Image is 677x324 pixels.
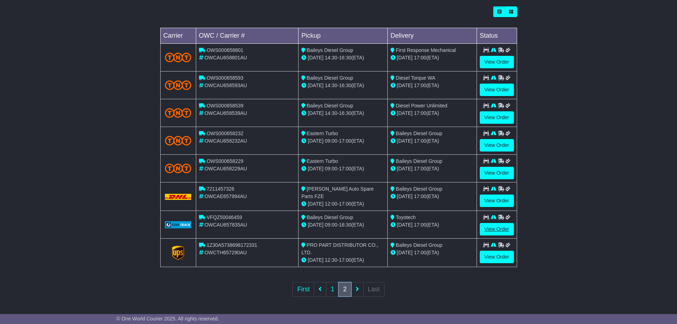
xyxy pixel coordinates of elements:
[206,131,243,136] span: OWS000658232
[308,166,323,171] span: [DATE]
[206,75,243,81] span: OWS000658593
[480,223,514,235] a: View Order
[397,250,413,255] span: [DATE]
[301,137,385,145] div: - (ETA)
[308,201,323,207] span: [DATE]
[477,28,517,44] td: Status
[307,158,338,164] span: Eastern Turbo
[307,47,353,53] span: Baileys Diesel Group
[165,108,192,118] img: TNT_Domestic.png
[480,195,514,207] a: View Order
[414,222,426,228] span: 17:00
[325,83,337,88] span: 14:30
[391,110,474,117] div: (ETA)
[339,201,351,207] span: 17:00
[325,55,337,60] span: 14:30
[325,110,337,116] span: 14:30
[301,54,385,62] div: - (ETA)
[165,136,192,145] img: TNT_Domestic.png
[301,110,385,117] div: - (ETA)
[307,75,353,81] span: Baileys Diesel Group
[206,214,242,220] span: VFQZ50046459
[172,246,184,260] img: GetCarrierServiceLogo
[339,257,351,263] span: 17:00
[480,111,514,124] a: View Order
[301,186,374,199] span: [PERSON_NAME] Auto Spare Parts FZE
[480,251,514,263] a: View Order
[165,221,192,228] img: GetCarrierServiceLogo
[338,282,351,297] a: 2
[204,250,247,255] span: OWCTH657290AU
[414,110,426,116] span: 17:00
[396,242,442,248] span: Baileys Diesel Group
[308,257,323,263] span: [DATE]
[391,249,474,256] div: (ETA)
[196,28,299,44] td: OWC / Carrier #
[397,193,413,199] span: [DATE]
[299,28,388,44] td: Pickup
[308,83,323,88] span: [DATE]
[325,257,337,263] span: 12:30
[480,139,514,152] a: View Order
[165,194,192,200] img: DHL.png
[391,221,474,229] div: (ETA)
[308,138,323,144] span: [DATE]
[301,242,378,255] span: PRO PART DISTRIBUTOR CO., LTD.
[308,222,323,228] span: [DATE]
[397,83,413,88] span: [DATE]
[414,55,426,60] span: 17:00
[325,201,337,207] span: 12:00
[206,158,243,164] span: OWS000658229
[325,166,337,171] span: 09:00
[414,193,426,199] span: 17:00
[396,131,442,136] span: Baileys Diesel Group
[206,103,243,108] span: OWS000658539
[307,214,353,220] span: Baileys Diesel Group
[414,250,426,255] span: 17:00
[397,222,413,228] span: [DATE]
[480,56,514,68] a: View Order
[391,137,474,145] div: (ETA)
[160,28,196,44] td: Carrier
[301,165,385,172] div: - (ETA)
[414,138,426,144] span: 17:00
[339,83,351,88] span: 16:30
[387,28,477,44] td: Delivery
[480,84,514,96] a: View Order
[325,138,337,144] span: 09:00
[307,131,338,136] span: Eastern Turbo
[301,200,385,208] div: - (ETA)
[165,164,192,173] img: TNT_Domestic.png
[396,75,435,81] span: Diesel Torque WA
[308,110,323,116] span: [DATE]
[204,193,247,199] span: OWCAE657994AU
[204,110,247,116] span: OWCAU658539AU
[391,82,474,89] div: (ETA)
[308,55,323,60] span: [DATE]
[414,166,426,171] span: 17:00
[204,55,247,60] span: OWCAU658801AU
[339,222,351,228] span: 16:30
[339,138,351,144] span: 17:00
[307,103,353,108] span: Baileys Diesel Group
[396,158,442,164] span: Baileys Diesel Group
[204,222,247,228] span: OWCAU657835AU
[301,82,385,89] div: - (ETA)
[397,55,413,60] span: [DATE]
[165,80,192,90] img: TNT_Domestic.png
[396,214,416,220] span: Toyotech
[339,166,351,171] span: 17:00
[397,138,413,144] span: [DATE]
[301,256,385,264] div: - (ETA)
[339,110,351,116] span: 16:30
[301,221,385,229] div: - (ETA)
[165,53,192,62] img: TNT_Domestic.png
[391,165,474,172] div: (ETA)
[206,47,243,53] span: OWS000658801
[397,110,413,116] span: [DATE]
[397,166,413,171] span: [DATE]
[206,242,257,248] span: 1Z30A5738698172331
[292,282,314,297] a: First
[396,47,456,53] span: First Response Mechanical
[480,167,514,179] a: View Order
